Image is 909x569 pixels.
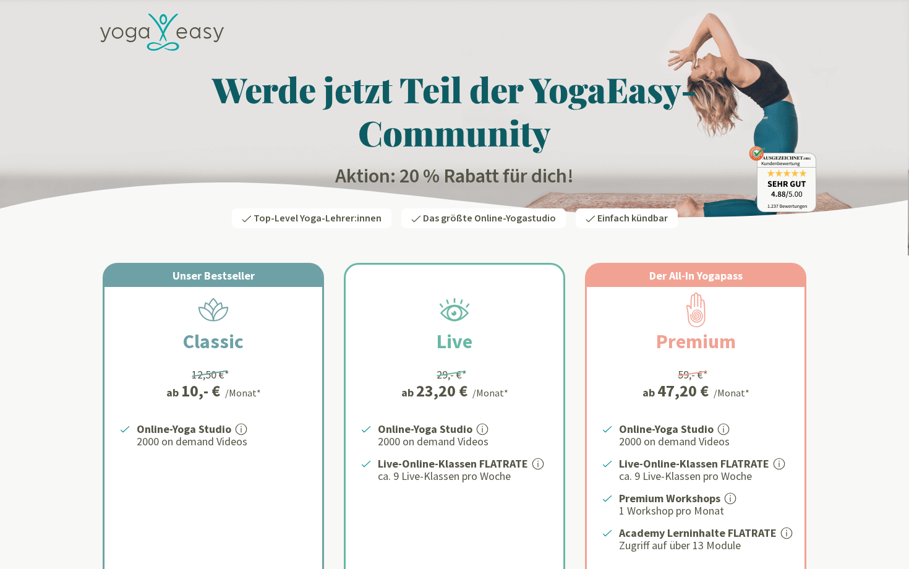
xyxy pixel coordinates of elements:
[93,164,816,189] h2: Aktion: 20 % Rabatt für dich!
[626,327,766,356] h2: Premium
[254,212,382,225] span: Top-Level Yoga-Lehrer:innen
[649,268,743,283] span: Der All-In Yogapass
[619,456,769,471] strong: Live-Online-Klassen FLATRATE
[619,491,720,505] strong: Premium Workshops
[225,385,261,400] div: /Monat*
[619,422,714,436] strong: Online-Yoga Studio
[166,384,181,401] span: ab
[472,385,508,400] div: /Monat*
[619,469,790,484] p: ca. 9 Live-Klassen pro Woche
[657,383,709,399] div: 47,20 €
[378,434,548,449] p: 2000 on demand Videos
[378,456,528,471] strong: Live-Online-Klassen FLATRATE
[137,434,307,449] p: 2000 on demand Videos
[642,384,657,401] span: ab
[401,384,416,401] span: ab
[619,503,790,518] p: 1 Workshop pro Monat
[619,538,790,553] p: Zugriff auf über 13 Module
[597,212,668,225] span: Einfach kündbar
[437,366,467,383] div: 29,- €*
[678,366,708,383] div: 59,- €*
[416,383,467,399] div: 23,20 €
[93,67,816,154] h1: Werde jetzt Teil der YogaEasy-Community
[173,268,255,283] span: Unser Bestseller
[153,327,273,356] h2: Classic
[423,212,556,225] span: Das größte Online-Yogastudio
[749,146,816,212] img: ausgezeichnet_badge.png
[407,327,502,356] h2: Live
[714,385,749,400] div: /Monat*
[192,366,229,383] div: 12,50 €*
[181,383,220,399] div: 10,- €
[378,469,548,484] p: ca. 9 Live-Klassen pro Woche
[137,422,231,436] strong: Online-Yoga Studio
[619,434,790,449] p: 2000 on demand Videos
[378,422,472,436] strong: Online-Yoga Studio
[619,526,777,540] strong: Academy Lerninhalte FLATRATE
